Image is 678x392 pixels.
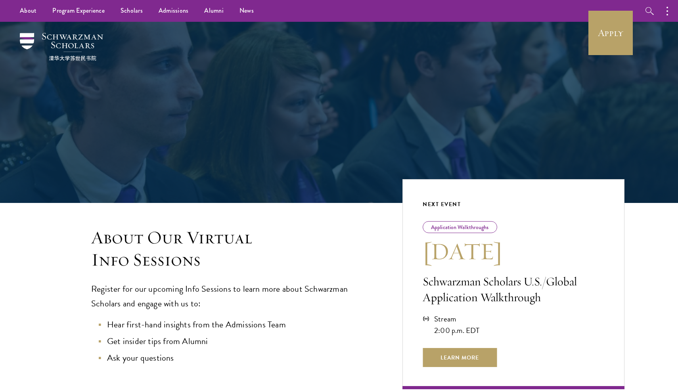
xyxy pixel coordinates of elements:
[434,325,480,336] div: 2:00 p.m. EDT
[423,348,497,367] span: Learn More
[20,33,103,61] img: Schwarzman Scholars
[588,11,633,55] a: Apply
[91,227,371,271] h3: About Our Virtual Info Sessions
[91,282,371,311] p: Register for our upcoming Info Sessions to learn more about Schwarzman Scholars and engage with u...
[99,351,371,365] li: Ask your questions
[423,199,604,209] div: Next Event
[434,313,480,325] div: Stream
[99,317,371,332] li: Hear first-hand insights from the Admissions Team
[99,334,371,349] li: Get insider tips from Alumni
[423,237,604,266] h3: [DATE]
[402,179,624,389] a: Next Event Application Walkthroughs [DATE] Schwarzman Scholars U.S./Global Application Walkthroug...
[423,273,604,305] p: Schwarzman Scholars U.S./Global Application Walkthrough
[423,221,497,233] div: Application Walkthroughs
